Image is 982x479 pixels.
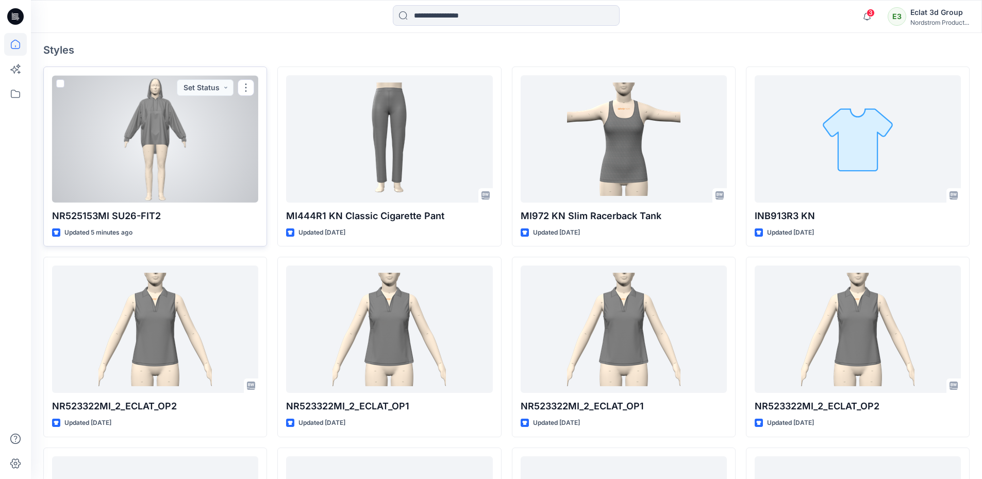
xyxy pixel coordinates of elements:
span: 3 [867,9,875,17]
p: NR523322MI_2_ECLAT_OP2 [52,399,258,414]
p: NR525153MI SU26-FIT2 [52,209,258,223]
div: E3 [888,7,906,26]
a: NR523322MI_2_ECLAT_OP2 [755,266,961,393]
a: NR525153MI SU26-FIT2 [52,75,258,203]
p: Updated [DATE] [533,418,580,428]
p: MI972 KN Slim Racerback Tank [521,209,727,223]
a: MI444R1 KN Classic Cigarette Pant [286,75,492,203]
a: NR523322MI_2_ECLAT_OP1 [521,266,727,393]
p: INB913R3 KN [755,209,961,223]
p: Updated [DATE] [64,418,111,428]
p: NR523322MI_2_ECLAT_OP1 [521,399,727,414]
p: NR523322MI_2_ECLAT_OP2 [755,399,961,414]
p: Updated [DATE] [533,227,580,238]
div: Eclat 3d Group [910,6,969,19]
a: MI972 KN Slim Racerback Tank [521,75,727,203]
p: Updated [DATE] [767,418,814,428]
p: Updated [DATE] [298,227,345,238]
p: Updated [DATE] [767,227,814,238]
p: NR523322MI_2_ECLAT_OP1 [286,399,492,414]
a: NR523322MI_2_ECLAT_OP2 [52,266,258,393]
p: Updated [DATE] [298,418,345,428]
h4: Styles [43,44,970,56]
a: NR523322MI_2_ECLAT_OP1 [286,266,492,393]
p: Updated 5 minutes ago [64,227,132,238]
div: Nordstrom Product... [910,19,969,26]
p: MI444R1 KN Classic Cigarette Pant [286,209,492,223]
a: INB913R3 KN [755,75,961,203]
